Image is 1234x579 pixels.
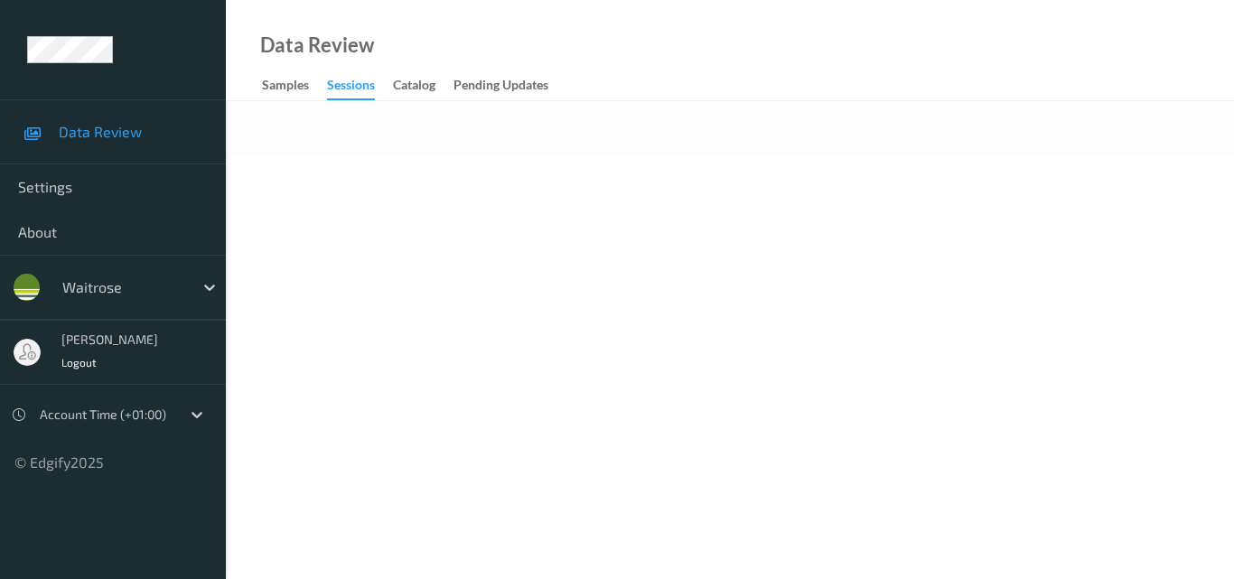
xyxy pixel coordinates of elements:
a: Catalog [393,73,453,98]
div: Data Review [260,36,374,54]
div: Sessions [327,76,375,100]
div: Samples [262,76,309,98]
a: Sessions [327,73,393,100]
a: Samples [262,73,327,98]
div: Pending Updates [453,76,548,98]
div: Catalog [393,76,435,98]
a: Pending Updates [453,73,566,98]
